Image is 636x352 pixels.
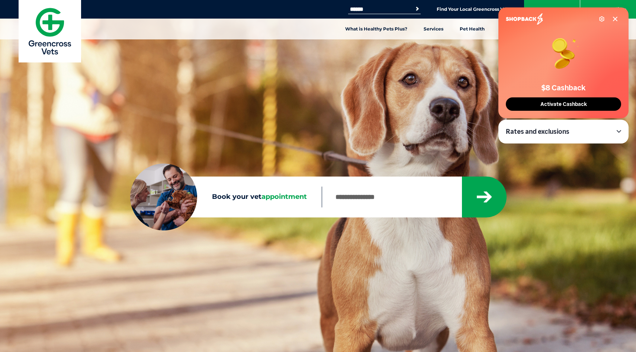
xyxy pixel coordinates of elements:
[415,19,452,39] a: Services
[493,19,536,39] a: Pet Articles
[414,5,421,13] button: Search
[437,6,508,12] a: Find Your Local Greencross Vet
[452,19,493,39] a: Pet Health
[337,19,415,39] a: What is Healthy Pets Plus?
[130,191,322,203] label: Book your vet
[261,193,307,201] span: appointment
